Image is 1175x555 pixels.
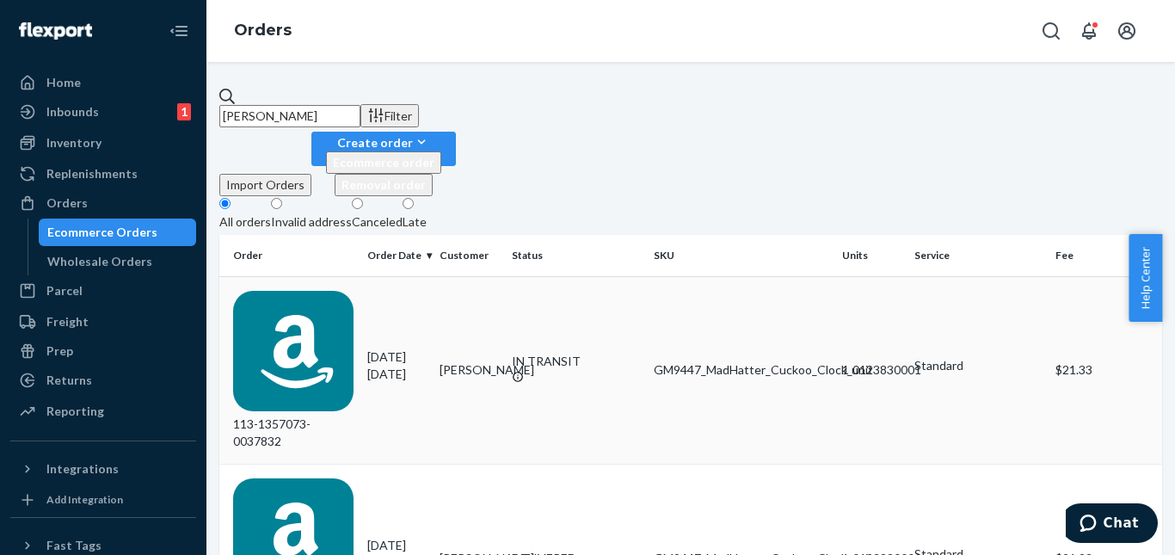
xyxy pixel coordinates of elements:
[835,276,907,464] td: 1 unit
[10,129,196,157] a: Inventory
[10,367,196,394] a: Returns
[10,69,196,96] a: Home
[271,213,352,231] div: Invalid address
[367,366,426,383] p: [DATE]
[10,98,196,126] a: Inbounds1
[326,151,441,174] button: Ecommerce order
[46,372,92,389] div: Returns
[220,6,305,56] ol: breadcrumbs
[647,235,835,276] th: SKU
[654,361,828,379] div: GM9447_MadHatter_Cuckoo_Clock_0123830001
[233,291,354,450] div: 113-1357073-0037832
[46,134,102,151] div: Inventory
[311,132,456,166] button: Create orderEcommerce orderRemoval order
[907,235,1049,276] th: Service
[271,198,282,209] input: Invalid address
[219,213,271,231] div: All orders
[835,235,907,276] th: Units
[46,537,102,554] div: Fast Tags
[219,235,360,276] th: Order
[234,21,292,40] a: Orders
[326,133,441,151] div: Create order
[360,104,419,127] button: Filter
[352,213,403,231] div: Canceled
[46,282,83,299] div: Parcel
[39,248,197,275] a: Wholesale Orders
[1129,234,1162,322] button: Help Center
[1110,14,1144,48] button: Open account menu
[46,165,138,182] div: Replenishments
[46,460,119,478] div: Integrations
[505,235,646,276] th: Status
[46,194,88,212] div: Orders
[367,107,412,125] div: Filter
[914,357,1042,374] p: Standard
[352,198,363,209] input: Canceled
[10,490,196,510] a: Add Integration
[39,219,197,246] a: Ecommerce Orders
[440,248,498,262] div: Customer
[10,160,196,188] a: Replenishments
[341,177,426,192] span: Removal order
[219,105,360,127] input: Search orders
[1034,14,1068,48] button: Open Search Box
[1049,276,1162,464] td: $21.33
[46,103,99,120] div: Inbounds
[433,276,505,464] td: [PERSON_NAME]
[47,253,152,270] div: Wholesale Orders
[1049,235,1162,276] th: Fee
[19,22,92,40] img: Flexport logo
[10,308,196,336] a: Freight
[10,277,196,305] a: Parcel
[360,235,433,276] th: Order Date
[10,337,196,365] a: Prep
[47,224,157,241] div: Ecommerce Orders
[46,342,73,360] div: Prep
[1066,503,1158,546] iframe: Opens a widget where you can chat to one of our agents
[46,313,89,330] div: Freight
[162,14,196,48] button: Close Navigation
[10,398,196,425] a: Reporting
[403,198,414,209] input: Late
[219,198,231,209] input: All orders
[1072,14,1106,48] button: Open notifications
[177,103,191,120] div: 1
[403,213,427,231] div: Late
[335,174,433,196] button: Removal order
[10,189,196,217] a: Orders
[10,455,196,483] button: Integrations
[46,492,123,507] div: Add Integration
[512,353,639,370] div: IN TRANSIT
[46,74,81,91] div: Home
[333,155,434,170] span: Ecommerce order
[219,174,311,196] button: Import Orders
[46,403,104,420] div: Reporting
[367,348,426,383] div: [DATE]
